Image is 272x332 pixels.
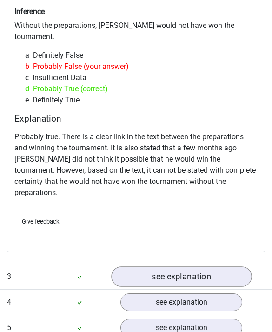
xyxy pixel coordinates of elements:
div: Definitely False [18,50,254,61]
h4: Explanation [14,114,258,124]
div: Definitely True [18,95,254,106]
div: Probably True (correct) [18,84,254,95]
p: Probably true. There is a clear link in the text between the preparations and winning the tournam... [14,132,258,199]
span: b [25,61,33,73]
span: d [25,84,33,95]
div: Insufficient Data [18,73,254,84]
span: 3 [7,272,11,281]
span: a [25,50,33,61]
span: Give feedback [22,218,59,225]
span: e [25,95,33,106]
a: see explanation [111,267,252,287]
span: 4 [7,298,11,307]
a: see explanation [120,294,243,312]
div: Probably False (your answer) [18,61,254,73]
span: c [25,73,33,84]
h6: Inference [14,7,258,16]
